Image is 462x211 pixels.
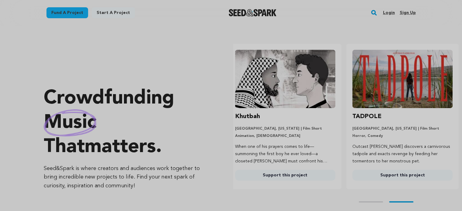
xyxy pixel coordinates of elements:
[235,143,335,165] p: When one of his prayers comes to life—summoning the first boy he ever loved—a closeted [PERSON_NA...
[44,164,209,190] p: Seed&Spark is where creators and audiences work together to bring incredible new projects to life...
[235,50,335,108] img: Khutbah image
[352,170,453,181] a: Support this project
[352,143,453,165] p: Outcast [PERSON_NAME] discovers a carnivorous tadpole and exacts revenge by feeding her tormentor...
[46,7,88,18] a: Fund a project
[235,126,335,131] p: [GEOGRAPHIC_DATA], [US_STATE] | Film Short
[85,138,156,157] span: matters
[352,134,453,138] p: Horror, Comedy
[352,50,453,108] img: TADPOLE image
[44,87,209,159] p: Crowdfunding that .
[235,134,335,138] p: Animation, [DEMOGRAPHIC_DATA]
[352,112,382,121] h3: TADPOLE
[235,170,335,181] a: Support this project
[92,7,135,18] a: Start a project
[44,109,96,136] img: hand sketched image
[229,9,276,16] a: Seed&Spark Homepage
[399,8,416,18] a: Sign up
[352,126,453,131] p: [GEOGRAPHIC_DATA], [US_STATE] | Film Short
[383,8,395,18] a: Login
[229,9,276,16] img: Seed&Spark Logo Dark Mode
[235,112,260,121] h3: Khutbah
